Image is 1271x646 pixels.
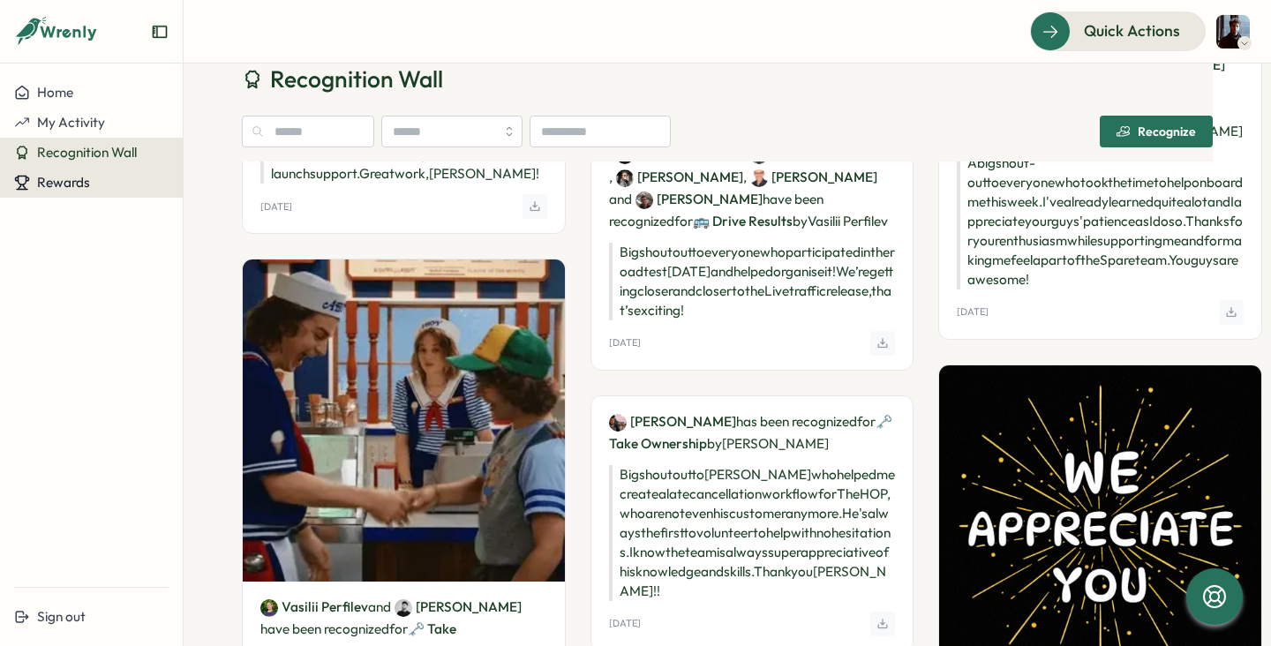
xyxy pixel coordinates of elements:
p: has been recognized by [PERSON_NAME] [609,410,896,454]
span: Sign out [37,608,86,625]
span: 🚌 Drive Results [693,213,793,229]
p: Big shoutout to everyone who participated in the road test [DATE] and helped organise it! We’re g... [609,243,896,320]
p: Big shoutout to [PERSON_NAME] who helped me create a late cancellation workflow for The HOP, who ... [609,465,896,601]
a: John Henderson[PERSON_NAME] [750,168,877,187]
a: Vasilii PerfilevVasilii Perfilev [260,597,368,617]
img: Matias Leguizamon [1216,15,1250,49]
p: A big shout-out to everyone who took the time to help onboard me this week. I've already learned ... [957,154,1244,289]
span: Recognition Wall [37,144,137,161]
p: [DATE] [609,618,641,629]
img: Vasilii Perfilev [260,599,278,617]
span: , [609,166,743,188]
span: Quick Actions [1084,19,1180,42]
button: Quick Actions [1030,11,1206,50]
span: for [389,620,408,637]
p: [DATE] [260,201,292,213]
a: Chirayu Shah[PERSON_NAME] [395,597,522,617]
span: , [743,166,877,188]
button: Expand sidebar [151,23,169,41]
span: and [609,190,632,209]
a: Ryan O'Neill[PERSON_NAME] [609,412,736,432]
span: for [857,413,876,430]
span: Rewards [37,174,90,191]
span: for [674,213,693,229]
span: My Activity [37,114,105,131]
p: have been recognized by Vasilii Perfilev [609,121,896,231]
img: Jacob Johnston [616,169,634,187]
a: Jacob Johnston[PERSON_NAME] [616,168,743,187]
img: Chirayu Shah [395,599,412,617]
p: [DATE] [609,337,641,349]
span: Recognition Wall [270,64,443,94]
span: Home [37,84,73,101]
img: John Henderson [750,169,768,187]
button: Recognize [1100,116,1213,147]
img: Ryan O'Neill [609,414,627,432]
img: Recognition Image [243,259,565,582]
span: and [368,597,391,617]
div: Recognize [1117,124,1196,139]
a: Yasha Podeszwa[PERSON_NAME] [635,190,763,209]
img: Yasha Podeszwa [635,192,653,209]
p: [DATE] [957,306,989,318]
